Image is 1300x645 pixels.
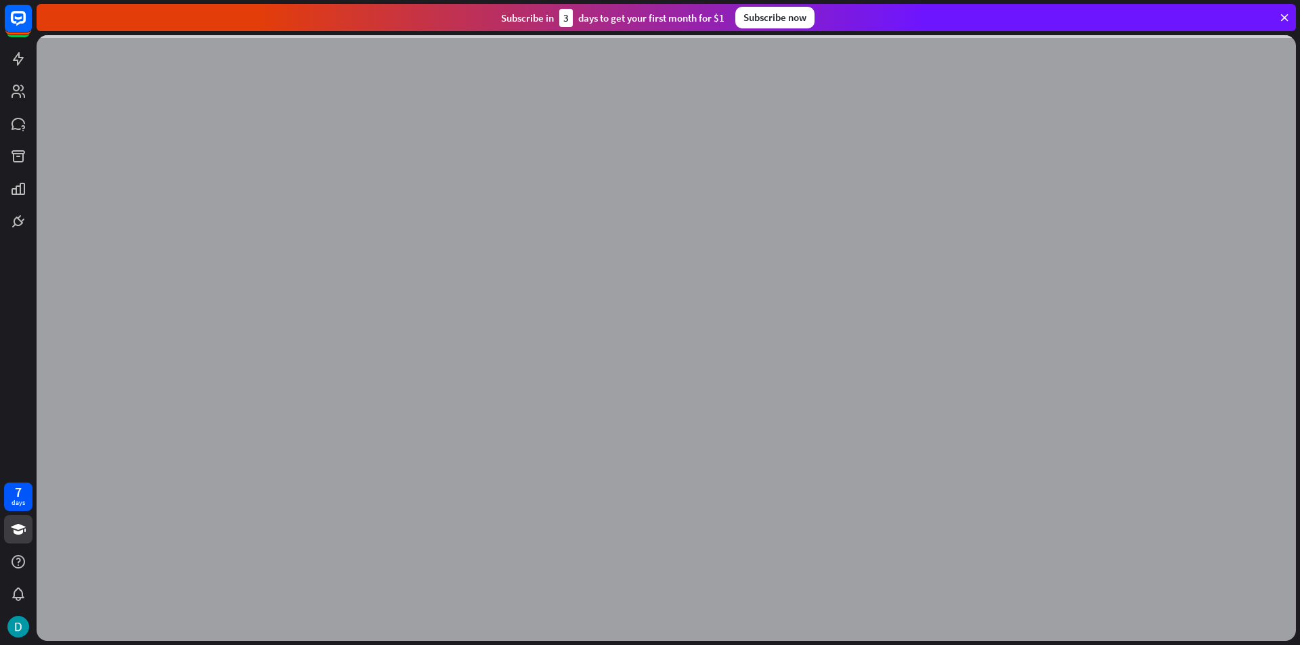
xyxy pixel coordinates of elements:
[735,7,815,28] div: Subscribe now
[501,9,724,27] div: Subscribe in days to get your first month for $1
[559,9,573,27] div: 3
[12,498,25,508] div: days
[4,483,32,511] a: 7 days
[15,486,22,498] div: 7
